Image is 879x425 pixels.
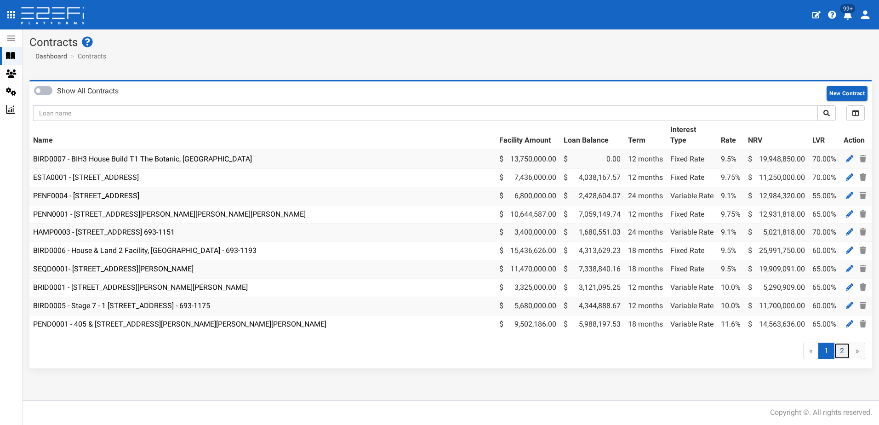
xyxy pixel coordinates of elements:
td: Fixed Rate [667,242,717,260]
td: 4,313,629.23 [560,242,624,260]
a: HAMP0003 - [STREET_ADDRESS] 693-1151 [33,228,175,236]
td: 12 months [624,297,667,315]
a: Delete Contract [857,318,868,330]
a: SEQD0001- [STREET_ADDRESS][PERSON_NAME] [33,264,194,273]
a: 2 [834,343,850,360]
a: BIRD0005 - Stage 7 - 1 [STREET_ADDRESS] - 693-1175 [33,301,210,310]
td: 4,344,888.67 [560,297,624,315]
td: 19,909,091.00 [744,260,809,279]
th: Action [840,121,872,150]
td: Variable Rate [667,187,717,205]
td: 9.5% [717,150,744,168]
td: 12,931,818.00 [744,205,809,224]
td: 10,644,587.00 [496,205,560,224]
td: Variable Rate [667,278,717,297]
td: 11,470,000.00 [496,260,560,279]
input: Loan name [33,105,818,121]
a: Delete Contract [857,281,868,293]
td: 9.75% [717,205,744,224]
a: BIRD0006 - House & Land 2 Facility, [GEOGRAPHIC_DATA] - 693-1193 [33,246,257,255]
a: Delete Contract [857,172,868,183]
a: BIRD0007 - BIH3 House Build T1 The Botanic, [GEOGRAPHIC_DATA] [33,155,252,163]
td: 11.6% [717,315,744,333]
td: 9.1% [717,224,744,242]
th: Interest Type [667,121,717,150]
td: 4,038,167.57 [560,168,624,187]
th: Name [29,121,496,150]
label: Show All Contracts [57,86,119,97]
td: 9.5% [717,242,744,260]
span: « [803,343,819,360]
td: 12 months [624,150,667,168]
td: 70.00% [809,150,840,168]
a: Dashboard [32,52,67,61]
td: Variable Rate [667,315,717,333]
li: Contracts [68,52,106,61]
td: Fixed Rate [667,260,717,279]
a: Delete Contract [857,263,868,275]
td: 12 months [624,278,667,297]
td: 6,800,000.00 [496,187,560,205]
td: 13,750,000.00 [496,150,560,168]
td: 5,988,197.53 [560,315,624,333]
span: Dashboard [32,52,67,60]
td: 24 months [624,187,667,205]
td: 60.00% [809,242,840,260]
td: 9,502,186.00 [496,315,560,333]
td: 70.00% [809,224,840,242]
td: 24 months [624,224,667,242]
a: ESTA0001 - [STREET_ADDRESS] [33,173,139,182]
a: PEND0001 - 405 & [STREET_ADDRESS][PERSON_NAME][PERSON_NAME][PERSON_NAME] [33,320,326,328]
td: Fixed Rate [667,168,717,187]
td: 25,991,750.00 [744,242,809,260]
td: 65.00% [809,315,840,333]
td: 5,680,000.00 [496,297,560,315]
td: Fixed Rate [667,205,717,224]
th: Loan Balance [560,121,624,150]
a: Delete Contract [857,153,868,165]
td: 3,400,000.00 [496,224,560,242]
a: Delete Contract [857,300,868,311]
td: 12 months [624,168,667,187]
div: Copyright ©. All rights reserved. [770,408,872,418]
td: 10.0% [717,278,744,297]
td: 9.5% [717,260,744,279]
a: » [850,343,865,360]
a: Delete Contract [857,208,868,220]
a: Delete Contract [857,245,868,256]
td: 10.0% [717,297,744,315]
td: 65.00% [809,205,840,224]
td: 12 months [624,205,667,224]
td: 60.00% [809,297,840,315]
td: 55.00% [809,187,840,205]
button: New Contract [827,86,868,101]
td: 9.75% [717,168,744,187]
td: 65.00% [809,260,840,279]
td: 1,680,551.03 [560,224,624,242]
a: Delete Contract [857,190,868,201]
td: 15,436,626.00 [496,242,560,260]
td: 18 months [624,315,667,333]
td: 7,059,149.74 [560,205,624,224]
td: 11,250,000.00 [744,168,809,187]
td: 9.1% [717,187,744,205]
td: 5,290,909.00 [744,278,809,297]
td: Fixed Rate [667,150,717,168]
td: 19,948,850.00 [744,150,809,168]
td: 2,428,604.07 [560,187,624,205]
th: LVR [809,121,840,150]
td: 0.00 [560,150,624,168]
td: 5,021,818.00 [744,224,809,242]
th: Term [624,121,667,150]
td: 12,984,320.00 [744,187,809,205]
h1: Contracts [29,36,872,48]
td: 7,338,840.16 [560,260,624,279]
th: Facility Amount [496,121,560,150]
td: 18 months [624,242,667,260]
td: 7,436,000.00 [496,168,560,187]
td: 65.00% [809,278,840,297]
td: 3,325,000.00 [496,278,560,297]
td: 14,563,636.00 [744,315,809,333]
th: Rate [717,121,744,150]
a: Delete Contract [857,226,868,238]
